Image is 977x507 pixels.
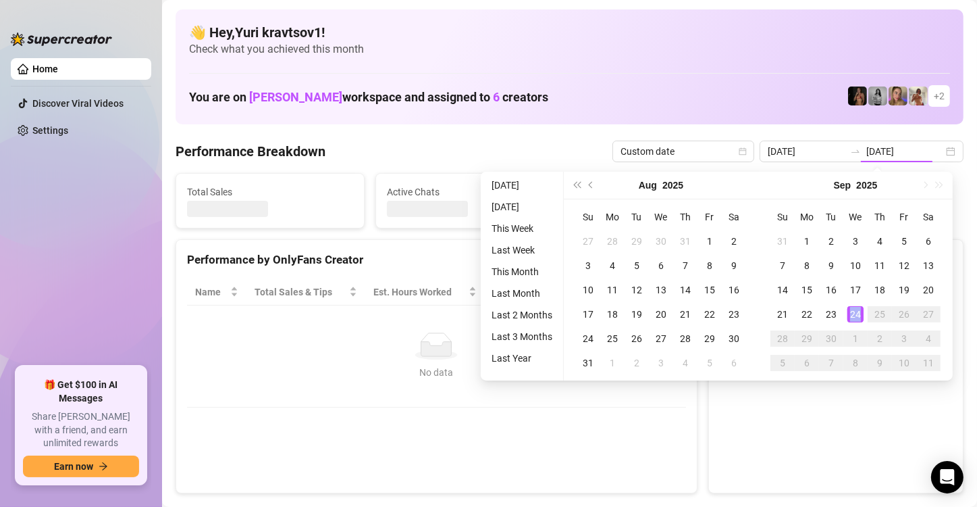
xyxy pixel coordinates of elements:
a: Home [32,64,58,74]
div: Performance by OnlyFans Creator [187,251,686,269]
span: Custom date [620,141,746,162]
span: calendar [739,147,747,155]
span: Share [PERSON_NAME] with a friend, and earn unlimited rewards [23,410,139,450]
div: Open Intercom Messenger [931,461,963,493]
span: Earn now [54,461,93,472]
span: Sales / Hour [493,285,556,299]
span: + 2 [934,89,945,103]
th: Sales / Hour [485,279,575,306]
h4: 👋 Hey, Yuri kravtsov1 ! [189,23,950,42]
span: [PERSON_NAME] [249,90,342,104]
th: Chat Conversion [575,279,685,306]
span: arrow-right [99,462,108,471]
div: Sales by OnlyFans Creator [720,251,952,269]
img: Green [909,87,928,105]
span: Check what you achieved this month [189,42,950,57]
div: Est. Hours Worked [373,285,466,299]
a: Discover Viral Videos [32,98,124,109]
span: Active Chats [387,185,553,199]
span: swap-right [850,146,861,157]
a: Settings [32,125,68,136]
div: No data [201,365,672,380]
span: Name [195,285,228,299]
img: A [868,87,887,105]
h4: Performance Breakdown [176,142,325,161]
span: Chat Conversion [583,285,666,299]
img: Cherry [889,87,907,105]
th: Total Sales & Tips [246,279,365,306]
input: Start date [768,144,845,159]
span: Total Sales [187,185,353,199]
span: to [850,146,861,157]
input: End date [866,144,943,159]
img: logo-BBDzfeDw.svg [11,32,112,46]
th: Name [187,279,246,306]
span: Messages Sent [587,185,753,199]
span: Total Sales & Tips [255,285,346,299]
span: 6 [493,90,500,104]
span: 🎁 Get $100 in AI Messages [23,379,139,405]
img: D [848,87,867,105]
button: Earn nowarrow-right [23,456,139,477]
h1: You are on workspace and assigned to creators [189,90,548,105]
